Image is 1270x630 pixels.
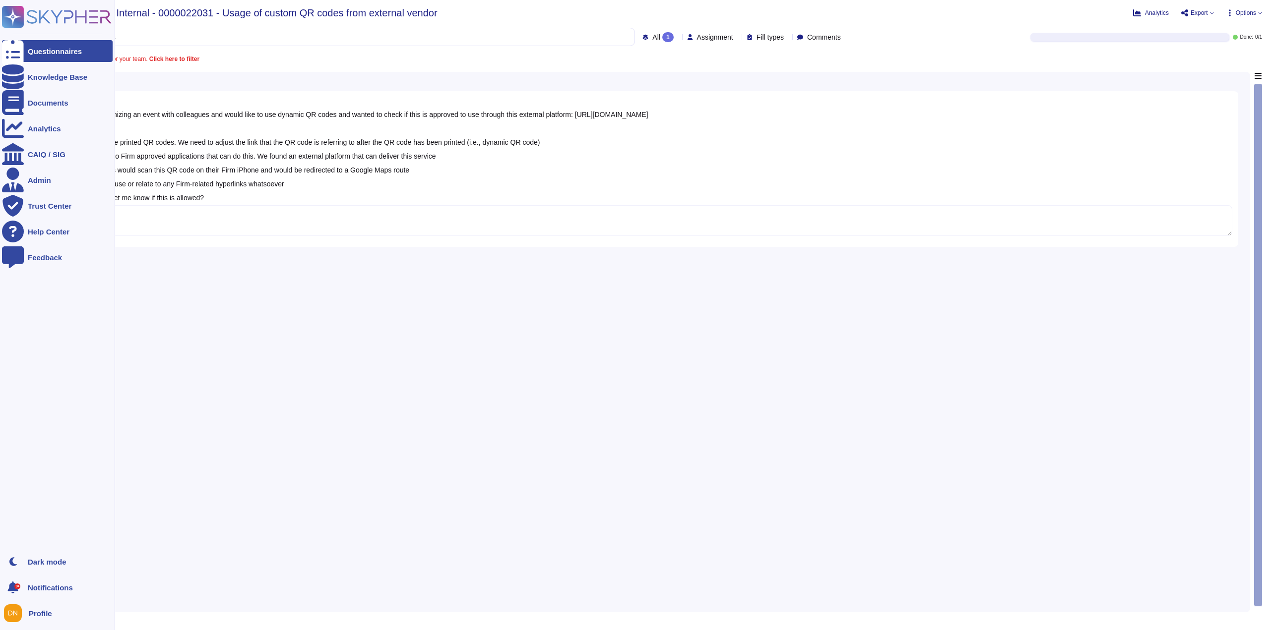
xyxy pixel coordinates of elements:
a: CAIQ / SIG [2,143,113,165]
span: Done: [1240,35,1253,40]
span: Comments [807,34,841,41]
span: All [652,34,660,41]
div: 1 [662,32,674,42]
div: CAIQ / SIG [28,151,65,158]
a: Feedback [2,246,113,268]
div: Feedback [28,254,62,261]
span: Internal - 0000022031 - Usage of custom QR codes from external vendor [117,8,438,18]
span: Analytics [1145,10,1169,16]
div: Analytics [28,125,61,132]
a: Admin [2,169,113,191]
div: Trust Center [28,202,71,210]
a: Knowledge Base [2,66,113,88]
button: Analytics [1133,9,1169,17]
a: Analytics [2,117,113,139]
div: Dark mode [28,558,66,566]
a: Trust Center [2,195,113,217]
b: Click here to filter [147,56,199,62]
span: Options [1236,10,1256,16]
img: user [4,604,22,622]
a: Questionnaires [2,40,113,62]
a: Help Center [2,221,113,242]
span: A question is assigned to you or your team. [34,56,199,62]
span: Fill types [757,34,784,41]
div: Documents [28,99,68,107]
span: Profile [29,610,52,617]
div: Admin [28,176,51,184]
span: 0 / 1 [1255,35,1262,40]
button: user [2,602,29,624]
a: Documents [2,92,113,114]
span: Export [1191,10,1208,16]
div: Questionnaires [28,48,82,55]
div: 9+ [14,583,20,589]
span: Notifications [28,584,73,591]
div: Knowledge Base [28,73,87,81]
span: Assignment [697,34,733,41]
div: Help Center [28,228,69,235]
input: Search by keywords [39,28,635,46]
